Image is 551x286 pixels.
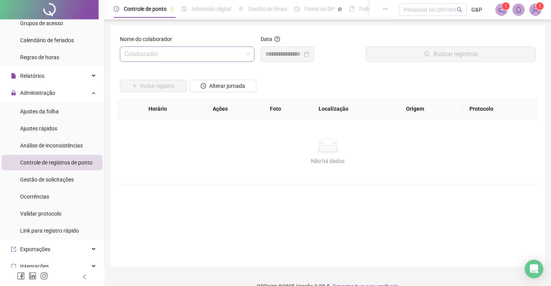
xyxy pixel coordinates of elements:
[338,7,342,12] span: pushpin
[20,263,49,269] span: Integrações
[304,6,334,12] span: Painel do DP
[20,228,79,234] span: Link para registro rápido
[82,274,87,279] span: left
[312,98,400,120] th: Localização
[359,6,409,12] span: Folha de pagamento
[20,211,61,217] span: Validar protocolo
[20,108,59,115] span: Ajustes da folha
[457,7,462,13] span: search
[20,194,49,200] span: Ocorrências
[201,83,206,89] span: clock-circle
[20,142,83,149] span: Análise de inconsistências
[525,260,543,278] div: Open Intercom Messenger
[505,3,507,9] span: 1
[206,98,263,120] th: Ações
[142,98,206,120] th: Horário
[17,272,25,280] span: facebook
[20,20,63,26] span: Grupos de acesso
[20,246,50,252] span: Exportações
[124,6,167,12] span: Controle de ponto
[264,98,313,120] th: Foto
[40,272,48,280] span: instagram
[20,37,74,43] span: Calendário de feriados
[190,84,257,90] a: Alterar jornada
[20,125,57,132] span: Ajustes rápidos
[209,82,245,90] span: Alterar jornada
[120,80,187,92] button: Incluir registro
[191,6,231,12] span: Admissão digital
[11,90,16,96] span: lock
[275,36,280,42] span: question-circle
[120,35,177,43] label: Nome do colaborador
[539,3,541,9] span: 1
[471,5,482,14] span: G&P
[530,4,541,15] img: 40480
[261,36,272,42] span: Data
[383,6,388,12] span: ellipsis
[20,54,59,60] span: Regras de horas
[181,6,187,12] span: file-done
[400,98,463,120] th: Origem
[29,272,36,280] span: linkedin
[515,6,522,13] span: bell
[20,176,74,183] span: Gestão de solicitações
[20,159,92,166] span: Controle de registros de ponto
[11,247,16,252] span: export
[349,6,355,12] span: book
[114,6,119,12] span: clock-circle
[20,73,44,79] span: Relatórios
[536,2,544,10] sup: Atualize o seu contato no menu Meus Dados
[248,6,287,12] span: Gestão de férias
[190,80,257,92] button: Alterar jornada
[366,46,536,62] button: Buscar registros
[126,157,529,165] div: Não há dados
[11,264,16,269] span: sync
[463,98,539,120] th: Protocolo
[11,73,16,79] span: file
[498,6,505,13] span: notification
[502,2,510,10] sup: 1
[170,7,174,12] span: pushpin
[238,6,244,12] span: sun
[20,90,55,96] span: Administração
[294,6,300,12] span: dashboard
